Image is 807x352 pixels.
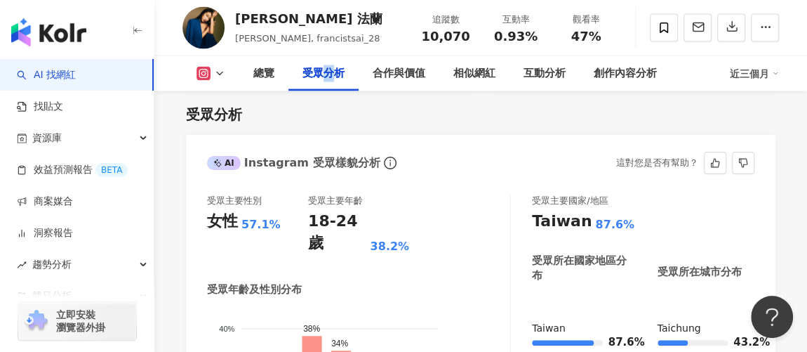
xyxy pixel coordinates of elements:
[207,211,238,233] div: 女性
[594,65,657,82] div: 創作內容分析
[32,249,72,280] span: 趨勢分析
[370,239,409,254] div: 38.2%
[186,105,242,124] div: 受眾分析
[17,68,76,82] a: searchAI 找網紅
[11,18,86,46] img: logo
[17,163,128,177] a: 效益預測報告BETA
[730,63,779,85] div: 近三個月
[308,195,363,207] div: 受眾主要年齡
[235,10,382,27] div: [PERSON_NAME] 法蘭
[17,195,73,209] a: 商案媒合
[207,195,262,207] div: 受眾主要性別
[532,254,627,283] div: 受眾所在國家地區分布
[738,158,748,168] span: dislike
[253,65,274,82] div: 總覽
[616,152,698,174] div: 這對您是否有幫助？
[419,13,472,27] div: 追蹤數
[532,195,608,207] div: 受眾主要國家/地區
[17,260,27,270] span: rise
[733,337,754,348] span: 43.2%
[751,296,793,338] iframe: Help Scout Beacon - Open
[382,155,399,171] span: info-circle
[595,217,634,233] div: 87.6%
[710,158,720,168] span: like
[17,226,73,240] a: 洞察報告
[32,122,62,154] span: 資源庫
[182,7,225,49] img: KOL Avatar
[658,265,742,280] div: 受眾所在城市分布
[453,65,495,82] div: 相似網紅
[207,282,302,297] div: 受眾年齡及性別分布
[494,30,538,44] span: 0.93%
[571,30,601,44] span: 47%
[658,322,755,336] div: Taichung
[302,65,345,82] div: 受眾分析
[56,308,105,334] span: 立即安裝 瀏覽器外掛
[17,100,63,114] a: 找貼文
[523,65,566,82] div: 互動分析
[207,155,380,171] div: Instagram 受眾樣貌分析
[532,322,629,336] div: Taiwan
[421,29,469,44] span: 10,070
[235,33,380,44] span: [PERSON_NAME], francistsai_28
[489,13,542,27] div: 互動率
[308,211,366,254] div: 18-24 歲
[373,65,425,82] div: 合作與價值
[207,156,241,170] div: AI
[18,302,136,340] a: chrome extension立即安裝 瀏覽器外掛
[559,13,613,27] div: 觀看率
[241,217,281,233] div: 57.1%
[219,325,234,333] tspan: 40%
[532,211,592,233] div: Taiwan
[22,310,50,332] img: chrome extension
[608,337,629,348] span: 87.6%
